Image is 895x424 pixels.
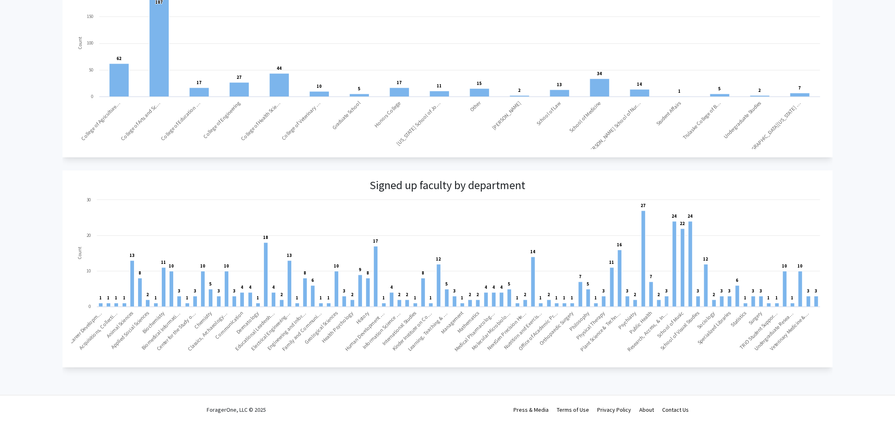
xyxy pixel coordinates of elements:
text: Nutrition and Exercis… [502,310,543,350]
text: Plant Science & Techn… [579,310,622,353]
text: 10 [317,83,321,89]
text: 44 [277,65,281,71]
text: College of Health Scie… [239,100,282,142]
text: Chemistry [193,310,213,330]
text: Acquisitions, Collecti… [78,310,119,351]
text: 1 [327,295,330,301]
text: 3 [233,288,235,294]
text: 9 [359,267,361,272]
text: 8 [304,270,306,276]
text: 6 [736,277,738,283]
text: 13 [557,82,562,87]
text: TRiO Student Suppor… [738,310,779,350]
text: Student Affairs [655,100,682,127]
text: 1 [678,88,681,94]
text: 1 [555,295,558,301]
text: 11 [609,259,614,265]
text: 1 [571,295,573,301]
text: 27 [641,203,645,208]
text: 1 [775,295,778,301]
text: 20 [87,232,91,238]
text: 15 [477,80,482,86]
text: 3 [602,288,605,294]
text: [GEOGRAPHIC_DATA][US_STATE] … [742,100,802,160]
text: 2 [634,292,636,297]
text: 1 [461,295,463,301]
text: Sociology [695,310,716,330]
text: Graduate School [331,100,362,131]
text: 10 [782,263,787,269]
text: 4 [492,284,495,290]
text: Animal Sciences [105,310,135,339]
text: 10 [334,263,339,269]
text: Trulaske College of B… [681,100,722,141]
text: History [355,310,370,326]
text: 5 [445,281,448,287]
text: Communication [214,310,245,341]
text: Office of Academic Pr… [517,310,559,352]
text: 12 [703,256,708,262]
text: Information Science … [361,310,402,350]
text: Surgery [747,310,763,326]
text: A&S Career Developm… [60,310,103,353]
text: 17 [196,80,201,85]
text: 3 [696,288,699,294]
text: Psychiatry [616,310,638,331]
text: Dermatology [235,310,261,335]
text: 1 [744,295,746,301]
text: Honors College [373,100,402,129]
text: Geological Sciences [303,310,339,346]
text: 1 [563,295,565,301]
text: Veterinary Medicine &… [768,310,810,352]
text: 14 [530,249,535,254]
text: 3 [728,288,730,294]
text: 2 [758,87,761,93]
text: 1 [296,295,298,301]
text: Mathematics [455,310,480,335]
text: 5 [209,281,212,287]
text: 17 [373,238,378,244]
text: 3 [815,288,817,294]
text: 4 [241,284,243,290]
text: College of Agriculture… [80,100,122,142]
text: Classics, Archaeology… [186,310,229,353]
text: 8 [138,270,141,276]
text: Medical Pharmacolog… [453,310,496,353]
text: 50 [89,67,93,73]
text: NextGen Precision He… [486,310,528,352]
text: 2 [524,292,526,297]
a: Terms of Use [557,406,589,413]
text: Other [469,99,482,113]
text: 34 [597,71,602,76]
text: 7 [579,274,581,279]
text: 1 [791,295,793,301]
text: 22 [680,221,685,226]
text: 1 [115,295,117,301]
text: 27 [237,74,241,80]
text: [PERSON_NAME] [491,100,522,131]
text: Count [77,37,83,49]
text: College of Engineering [202,100,242,140]
text: Kinder Institute on Co… [391,310,433,352]
text: 13 [287,252,292,258]
text: Biomedical Informati… [140,310,182,351]
text: 1 [382,295,385,301]
text: 3 [759,288,762,294]
text: 5 [508,281,510,287]
text: 8 [366,270,369,276]
text: 1 [516,295,518,301]
text: 100 [87,40,93,46]
text: Research, Access, & In… [626,310,669,353]
text: 2 [657,292,660,297]
text: Family and Communi… [281,310,324,353]
text: 2 [469,292,471,297]
div: ForagerOne, LLC © 2025 [207,395,266,424]
text: 2 [280,292,283,297]
text: 1 [186,295,188,301]
text: [US_STATE] School of Jo… [395,100,442,147]
text: 3 [626,288,628,294]
h3: Signed up faculty by department [370,179,525,192]
text: School of Visual Studies [658,310,701,352]
text: Count [76,247,83,259]
text: 3 [217,288,220,294]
